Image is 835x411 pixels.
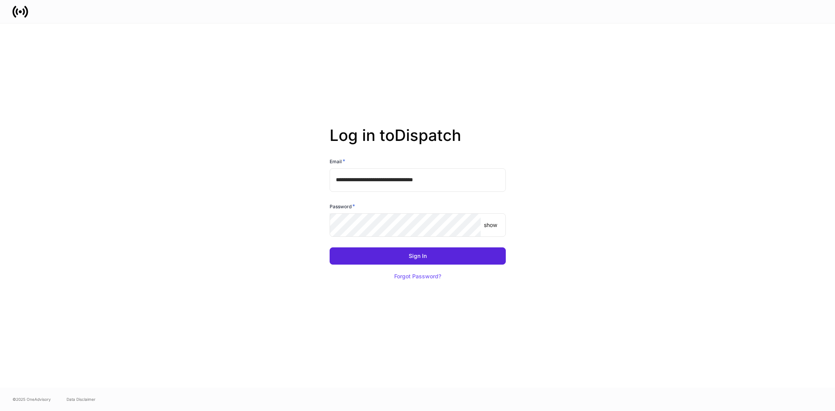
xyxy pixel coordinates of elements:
[409,253,427,259] div: Sign In
[484,221,497,229] p: show
[330,202,355,210] h6: Password
[384,268,451,285] button: Forgot Password?
[330,157,345,165] h6: Email
[330,247,506,265] button: Sign In
[330,126,506,157] h2: Log in to Dispatch
[394,274,441,279] div: Forgot Password?
[13,396,51,402] span: © 2025 OneAdvisory
[67,396,96,402] a: Data Disclaimer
